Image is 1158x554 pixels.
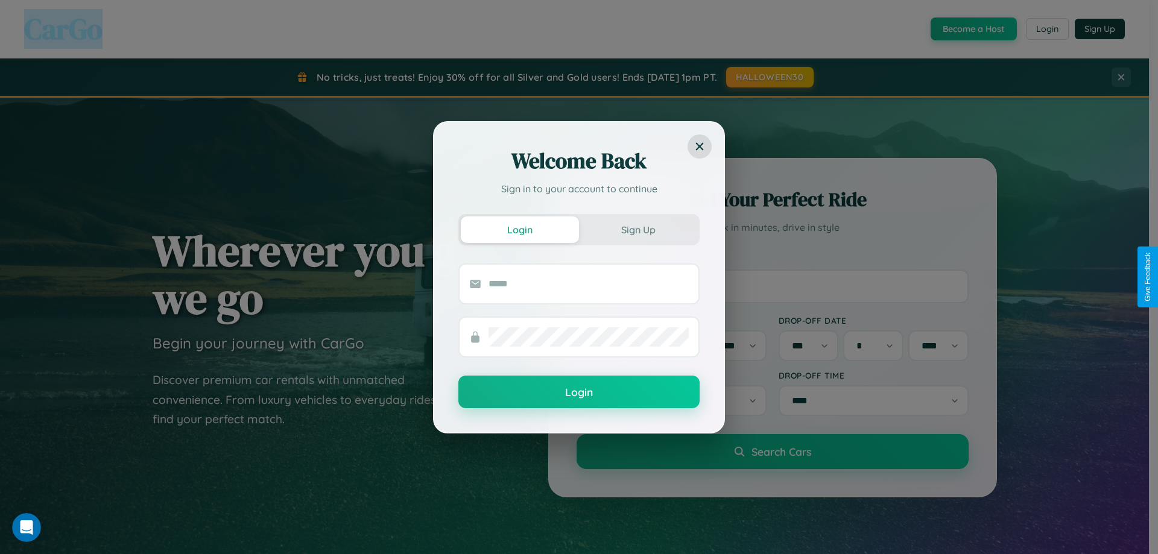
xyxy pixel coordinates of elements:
[579,216,697,243] button: Sign Up
[458,181,700,196] p: Sign in to your account to continue
[1144,253,1152,301] div: Give Feedback
[12,513,41,542] iframe: Intercom live chat
[458,376,700,408] button: Login
[461,216,579,243] button: Login
[458,146,700,175] h2: Welcome Back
